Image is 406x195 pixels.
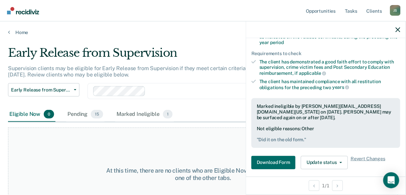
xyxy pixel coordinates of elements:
[115,107,174,122] div: Marked Ineligible
[246,177,406,194] div: 1 / 1
[259,59,400,76] div: The client has demonstrated a good faith effort to comply with supervision, crime victim fees and...
[351,156,385,169] span: Revert Changes
[8,29,398,35] a: Home
[270,40,284,45] span: period
[257,104,395,120] div: Marked ineligible by [PERSON_NAME][EMAIL_ADDRESS][DOMAIN_NAME][US_STATE] on [DATE]. [PERSON_NAME]...
[251,51,400,56] div: Requirements to check
[299,70,326,76] span: applicable
[259,79,400,90] div: The client has maintained compliance with all restitution obligations for the preceding two
[332,180,343,191] button: Next Opportunity
[257,137,395,143] pre: " Did it on the old form. "
[251,156,295,169] button: Download Form
[106,167,300,181] div: At this time, there are no clients who are Eligible Now. Please navigate to one of the other tabs.
[11,87,71,93] span: Early Release from Supervision
[309,180,320,191] button: Previous Opportunity
[163,110,173,119] span: 1
[8,107,55,122] div: Eligible Now
[301,156,348,169] button: Update status
[8,46,373,65] div: Early Release from Supervision
[66,107,105,122] div: Pending
[257,126,395,143] div: Not eligible reasons: Other
[390,5,401,16] button: Profile dropdown button
[383,172,399,188] div: Open Intercom Messenger
[390,5,401,16] div: J S
[332,84,349,90] span: years
[8,65,368,78] p: Supervision clients may be eligible for Early Release from Supervision if they meet certain crite...
[251,156,298,169] a: Navigate to form link
[91,110,103,119] span: 15
[7,7,39,14] img: Recidiviz
[44,110,54,119] span: 0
